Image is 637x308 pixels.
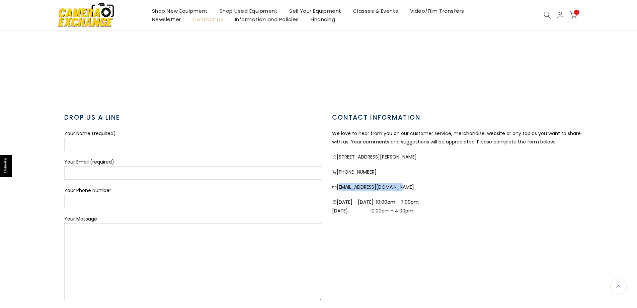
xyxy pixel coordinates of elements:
label: Your Message [64,215,97,222]
a: Sell Your Equipment [284,7,347,15]
label: Your Email (required) [64,159,114,165]
a: Financing [305,15,341,23]
p: [STREET_ADDRESS][PERSON_NAME] [332,153,590,161]
a: Newsletter [146,15,187,23]
span: 0 [574,10,579,15]
label: Your Phone Number [64,187,111,194]
a: Classes & Events [347,7,404,15]
p: [EMAIL_ADDRESS][DOMAIN_NAME] [332,183,590,191]
a: 0 [570,11,577,19]
a: Information and Policies [229,15,305,23]
a: Shop Used Equipment [214,7,284,15]
a: Back to the top [610,278,627,295]
label: Your Name (required) [64,130,116,137]
a: Contact Us [187,15,229,23]
p: We love to hear from you on our customer service, merchandise, website or any topics you want to ... [332,129,590,146]
p: [PHONE_NUMBER] [332,168,590,176]
a: Video/Film Transfers [404,7,470,15]
h3: CONTACT INFORMATION [332,113,590,123]
h3: DROP US A LINE [64,113,322,123]
a: Shop New Equipment [146,7,214,15]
